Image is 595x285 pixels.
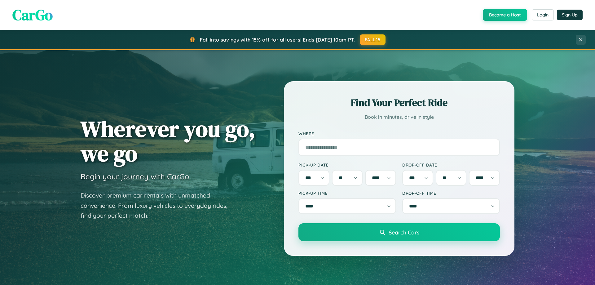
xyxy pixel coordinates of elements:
p: Book in minutes, drive in style [298,113,500,122]
h1: Wherever you go, we go [81,117,255,166]
button: Login [532,9,554,20]
span: CarGo [12,5,53,25]
label: Pick-up Date [298,162,396,167]
label: Pick-up Time [298,190,396,196]
h2: Find Your Perfect Ride [298,96,500,109]
button: FALL15 [360,34,386,45]
label: Where [298,131,500,136]
label: Drop-off Date [402,162,500,167]
p: Discover premium car rentals with unmatched convenience. From luxury vehicles to everyday rides, ... [81,190,236,221]
button: Become a Host [483,9,527,21]
h3: Begin your journey with CarGo [81,172,189,181]
button: Sign Up [557,10,583,20]
button: Search Cars [298,223,500,241]
span: Search Cars [389,229,419,236]
span: Fall into savings with 15% off for all users! Ends [DATE] 10am PT. [200,37,355,43]
label: Drop-off Time [402,190,500,196]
